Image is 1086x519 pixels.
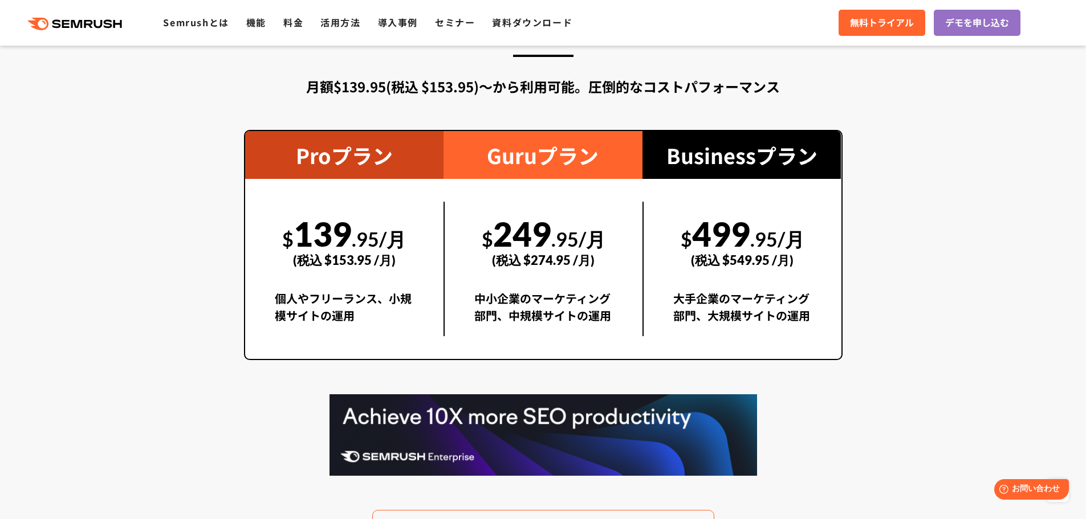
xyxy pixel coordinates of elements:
a: 料金 [283,15,303,29]
div: (税込 $549.95 /月) [673,240,812,280]
span: デモを申し込む [945,15,1009,30]
span: .95/月 [750,227,804,251]
div: 月額$139.95(税込 $153.95)〜から利用可能。圧倒的なコストパフォーマンス [244,76,843,97]
div: 中小企業のマーケティング部門、中規模サイトの運用 [474,290,613,336]
span: $ [282,227,294,251]
iframe: Help widget launcher [985,475,1073,506]
div: (税込 $274.95 /月) [474,240,613,280]
a: セミナー [435,15,475,29]
div: Businessプラン [642,131,841,179]
a: 活用方法 [320,15,360,29]
a: 資料ダウンロード [492,15,572,29]
a: Semrushとは [163,15,229,29]
div: Guruプラン [444,131,642,179]
span: .95/月 [551,227,605,251]
div: 個人やフリーランス、小規模サイトの運用 [275,290,414,336]
a: 導入事例 [378,15,418,29]
div: Proプラン [245,131,444,179]
div: 499 [673,202,812,280]
a: 機能 [246,15,266,29]
a: 無料トライアル [839,10,925,36]
div: 139 [275,202,414,280]
span: $ [482,227,493,251]
span: $ [681,227,692,251]
div: 249 [474,202,613,280]
span: .95/月 [352,227,406,251]
div: (税込 $153.95 /月) [275,240,414,280]
a: デモを申し込む [934,10,1020,36]
div: 大手企業のマーケティング部門、大規模サイトの運用 [673,290,812,336]
span: 無料トライアル [850,15,914,30]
